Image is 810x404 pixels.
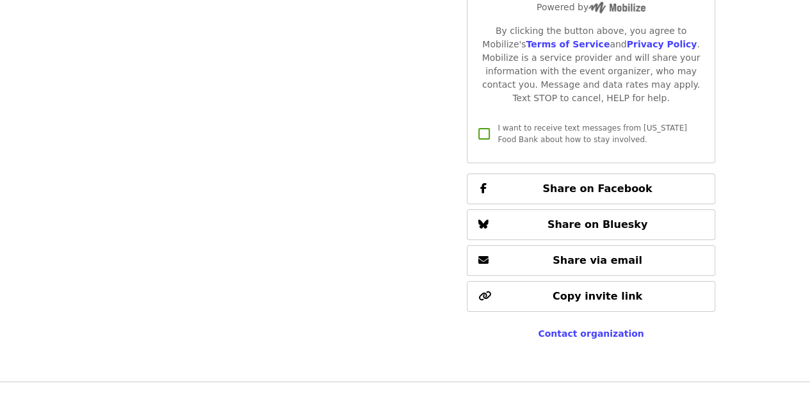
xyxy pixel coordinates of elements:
a: Terms of Service [526,39,610,49]
span: Share via email [553,254,642,266]
a: Privacy Policy [626,39,697,49]
button: Copy invite link [467,281,715,312]
button: Share via email [467,245,715,276]
a: Contact organization [538,328,644,339]
div: By clicking the button above, you agree to Mobilize's and . Mobilize is a service provider and wi... [478,24,704,105]
span: Share on Facebook [542,182,652,195]
button: Share on Facebook [467,174,715,204]
span: Share on Bluesky [547,218,648,230]
button: Share on Bluesky [467,209,715,240]
span: I want to receive text messages from [US_STATE] Food Bank about how to stay involved. [498,124,686,144]
span: Copy invite link [553,290,642,302]
img: Powered by Mobilize [588,2,645,13]
span: Powered by [537,2,645,12]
